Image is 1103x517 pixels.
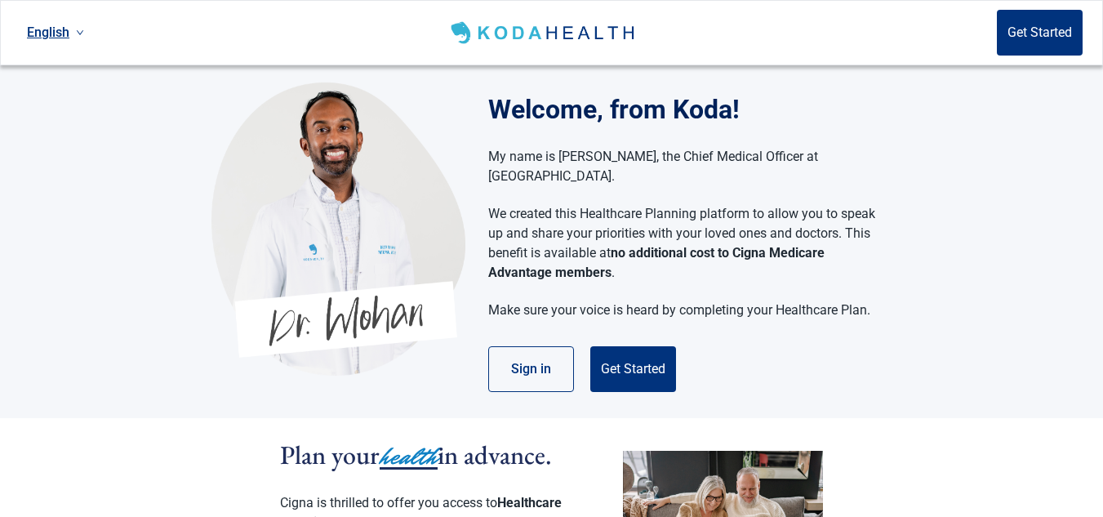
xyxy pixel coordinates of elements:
[76,29,84,37] span: down
[488,90,892,129] h1: Welcome, from Koda!
[447,20,641,46] img: Koda Health
[488,204,876,283] p: We created this Healthcare Planning platform to allow you to speak up and share your priorities w...
[590,346,676,392] button: Get Started
[488,245,825,280] strong: no additional cost to Cigna Medicare Advantage members
[488,301,876,320] p: Make sure your voice is heard by completing your Healthcare Plan.
[438,438,552,472] span: in advance.
[488,346,574,392] button: Sign in
[997,10,1083,56] button: Get Started
[488,147,876,186] p: My name is [PERSON_NAME], the Chief Medical Officer at [GEOGRAPHIC_DATA].
[20,19,91,46] a: Current language: English
[380,439,438,475] span: health
[280,438,380,472] span: Plan your
[211,82,465,376] img: Koda Health
[280,495,497,510] span: Cigna is thrilled to offer you access to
